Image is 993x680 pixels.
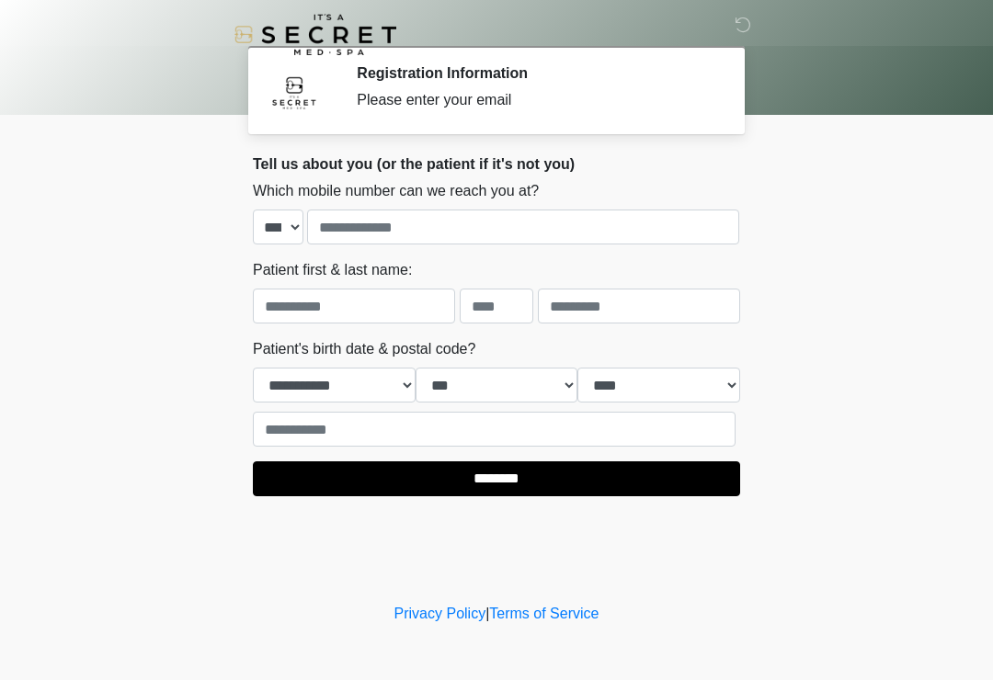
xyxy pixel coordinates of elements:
h2: Registration Information [357,64,713,82]
h2: Tell us about you (or the patient if it's not you) [253,155,740,173]
label: Patient first & last name: [253,259,412,281]
label: Patient's birth date & postal code? [253,338,475,360]
img: Agent Avatar [267,64,322,119]
a: Terms of Service [489,606,599,621]
img: It's A Secret Med Spa Logo [234,14,396,55]
div: Please enter your email [357,89,713,111]
a: Privacy Policy [394,606,486,621]
a: | [485,606,489,621]
label: Which mobile number can we reach you at? [253,180,539,202]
